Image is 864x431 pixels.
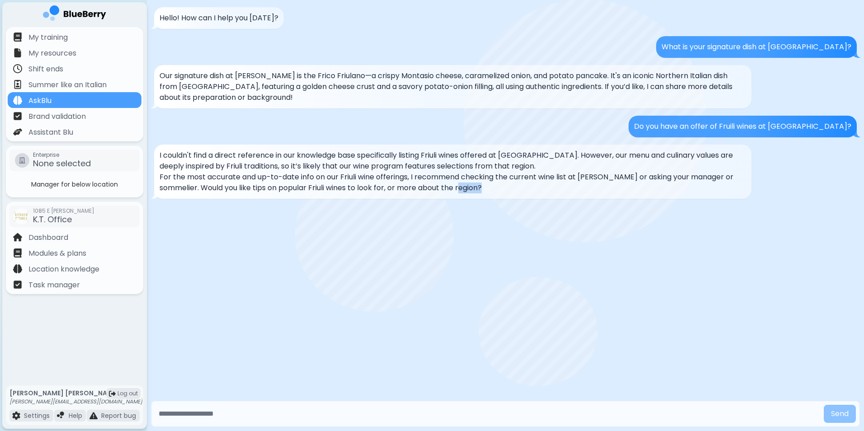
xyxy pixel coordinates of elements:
[33,207,94,215] span: 1085 E [PERSON_NAME]
[101,412,136,420] p: Report bug
[160,150,746,172] p: I couldn't find a direct reference in our knowledge base specifically listing Friuli wines offere...
[69,412,82,420] p: Help
[28,80,107,90] p: Summer like an Italian
[28,64,63,75] p: Shift ends
[9,398,142,405] p: [PERSON_NAME][EMAIL_ADDRESS][DOMAIN_NAME]
[109,390,116,397] img: logout
[824,405,856,423] button: Send
[12,412,20,420] img: file icon
[28,248,86,259] p: Modules & plans
[13,80,22,89] img: file icon
[13,264,22,273] img: file icon
[28,48,76,59] p: My resources
[13,64,22,73] img: file icon
[9,389,142,397] p: [PERSON_NAME] [PERSON_NAME]
[24,412,50,420] p: Settings
[117,390,138,397] span: Log out
[28,264,99,275] p: Location knowledge
[13,48,22,57] img: file icon
[13,112,22,121] img: file icon
[160,172,746,193] p: For the most accurate and up-to-date info on our Friuli wine offerings, I recommend checking the ...
[28,95,52,106] p: AskBlu
[13,96,22,105] img: file icon
[160,13,278,23] p: Hello! How can I help you [DATE]?
[662,42,851,52] p: What is your signature dish at [GEOGRAPHIC_DATA]?
[13,127,22,136] img: file icon
[13,280,22,289] img: file icon
[13,208,29,225] img: company thumbnail
[28,232,68,243] p: Dashboard
[33,214,72,225] span: K.T. Office
[13,33,22,42] img: file icon
[57,412,65,420] img: file icon
[33,158,91,169] span: None selected
[28,280,80,290] p: Task manager
[33,151,91,159] span: Enterprise
[28,127,73,138] p: Assistant Blu
[28,111,86,122] p: Brand validation
[8,180,141,188] p: Manager for below location
[89,412,98,420] img: file icon
[43,5,106,24] img: company logo
[13,248,22,258] img: file icon
[160,70,746,103] p: Our signature dish at [PERSON_NAME] is the Frico Friulano—a crispy Montasio cheese, caramelized o...
[28,32,68,43] p: My training
[634,121,851,132] p: Do you have an offer of Fruili wines at [GEOGRAPHIC_DATA]?
[13,233,22,242] img: file icon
